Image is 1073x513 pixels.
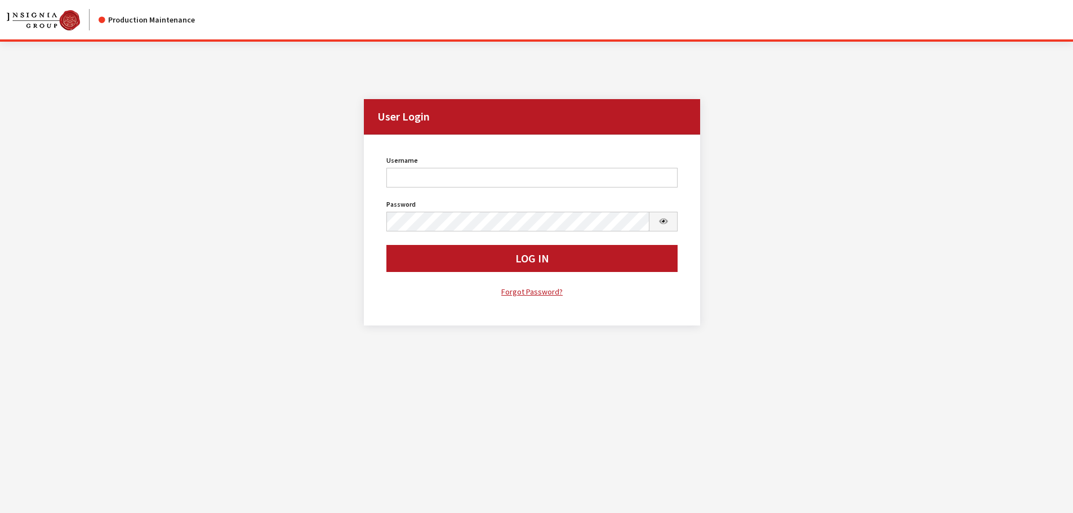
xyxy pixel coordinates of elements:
button: Show Password [649,212,678,231]
div: Production Maintenance [99,14,195,26]
h2: User Login [364,99,701,135]
img: Catalog Maintenance [7,10,80,30]
label: Username [386,155,418,166]
button: Log In [386,245,678,272]
label: Password [386,199,416,209]
a: Forgot Password? [386,286,678,298]
a: Insignia Group logo [7,9,99,30]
